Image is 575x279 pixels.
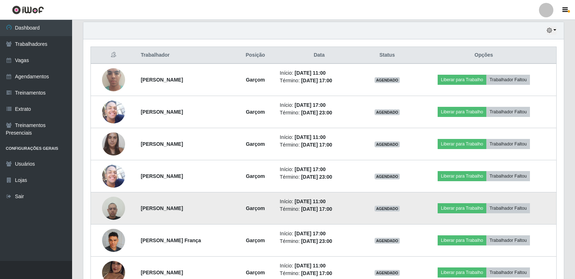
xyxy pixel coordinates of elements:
button: Trabalhador Faltou [486,139,530,149]
span: AGENDADO [375,270,400,276]
strong: [PERSON_NAME] [141,77,183,83]
li: Início: [280,69,359,77]
time: [DATE] 11:00 [295,199,326,204]
button: Liberar para Trabalho [438,107,486,117]
span: AGENDADO [375,206,400,212]
span: AGENDADO [375,174,400,179]
li: Término: [280,77,359,84]
strong: Garçom [246,173,265,179]
li: Término: [280,270,359,277]
li: Início: [280,166,359,173]
time: [DATE] 17:00 [301,206,332,212]
strong: Garçom [246,237,265,243]
button: Trabalhador Faltou [486,267,530,278]
button: Liberar para Trabalho [438,267,486,278]
button: Liberar para Trabalho [438,139,486,149]
strong: Garçom [246,109,265,115]
span: AGENDADO [375,77,400,83]
button: Trabalhador Faltou [486,203,530,213]
img: 1711635747463.jpeg [102,59,125,100]
li: Início: [280,230,359,237]
li: Término: [280,237,359,245]
time: [DATE] 23:00 [301,238,332,244]
th: Trabalhador [136,47,235,64]
li: Início: [280,101,359,109]
time: [DATE] 17:00 [295,102,326,108]
th: Opções [411,47,557,64]
strong: Garçom [246,141,265,147]
img: 1732199727580.jpeg [102,225,125,256]
strong: [PERSON_NAME] [141,141,183,147]
strong: [PERSON_NAME] [141,109,183,115]
li: Início: [280,262,359,270]
time: [DATE] 17:00 [295,231,326,236]
button: Liberar para Trabalho [438,171,486,181]
img: 1693441138055.jpeg [102,165,125,188]
time: [DATE] 11:00 [295,134,326,140]
strong: [PERSON_NAME] França [141,237,201,243]
strong: [PERSON_NAME] [141,270,183,275]
button: Liberar para Trabalho [438,203,486,213]
li: Início: [280,134,359,141]
strong: Garçom [246,77,265,83]
button: Liberar para Trabalho [438,75,486,85]
li: Término: [280,109,359,117]
strong: Garçom [246,270,265,275]
th: Data [275,47,363,64]
li: Início: [280,198,359,205]
th: Posição [235,47,275,64]
strong: [PERSON_NAME] [141,173,183,179]
time: [DATE] 11:00 [295,70,326,76]
time: [DATE] 23:00 [301,110,332,115]
time: [DATE] 17:00 [295,166,326,172]
button: Liberar para Trabalho [438,235,486,245]
strong: Garçom [246,205,265,211]
img: 1693441138055.jpeg [102,100,125,123]
li: Término: [280,205,359,213]
span: AGENDADO [375,141,400,147]
li: Término: [280,173,359,181]
button: Trabalhador Faltou [486,107,530,117]
time: [DATE] 17:00 [301,142,332,148]
button: Trabalhador Faltou [486,75,530,85]
li: Término: [280,141,359,149]
span: AGENDADO [375,109,400,115]
time: [DATE] 23:00 [301,174,332,180]
button: Trabalhador Faltou [486,171,530,181]
span: AGENDADO [375,238,400,244]
time: [DATE] 17:00 [301,78,332,83]
strong: [PERSON_NAME] [141,205,183,211]
time: [DATE] 11:00 [295,263,326,269]
img: 1734444279146.jpeg [102,128,125,159]
th: Status [363,47,411,64]
img: 1693507860054.jpeg [102,193,125,223]
img: CoreUI Logo [12,5,44,14]
button: Trabalhador Faltou [486,235,530,245]
time: [DATE] 17:00 [301,270,332,276]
